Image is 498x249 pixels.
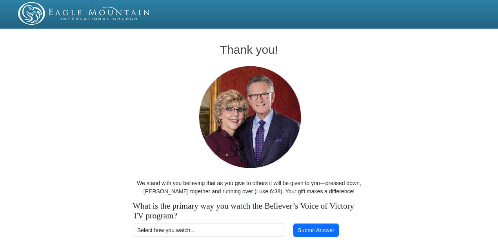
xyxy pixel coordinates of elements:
[293,224,339,237] button: Submit Answer
[18,2,151,25] img: EMIC
[191,64,307,171] img: Pastors George and Terri Pearsons
[129,43,369,56] h1: Thank you!
[129,179,369,196] p: We stand with you believing that as you give to others it will be given to you—pressed down, [PER...
[133,201,365,221] h4: What is the primary way you watch the Believer’s Voice of Victory TV program?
